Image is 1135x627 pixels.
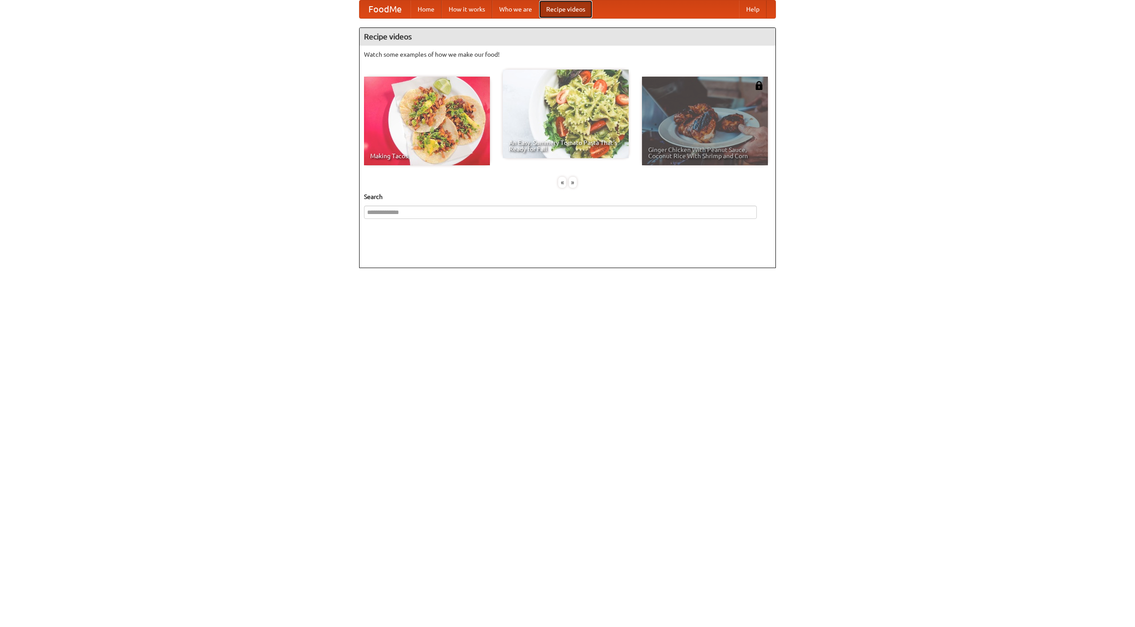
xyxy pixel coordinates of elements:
a: Help [739,0,767,18]
a: Who we are [492,0,539,18]
span: Making Tacos [370,153,484,159]
a: An Easy, Summery Tomato Pasta That's Ready for Fall [503,70,629,158]
img: 483408.png [755,81,763,90]
a: How it works [442,0,492,18]
div: « [558,177,566,188]
h5: Search [364,192,771,201]
p: Watch some examples of how we make our food! [364,50,771,59]
a: Home [411,0,442,18]
h4: Recipe videos [360,28,775,46]
a: Recipe videos [539,0,592,18]
span: An Easy, Summery Tomato Pasta That's Ready for Fall [509,140,622,152]
div: » [569,177,577,188]
a: FoodMe [360,0,411,18]
a: Making Tacos [364,77,490,165]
